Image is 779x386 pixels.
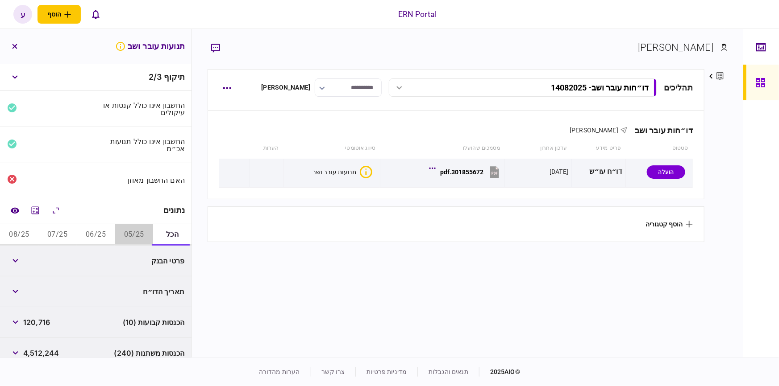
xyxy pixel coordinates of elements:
[431,162,501,182] button: 301855672.pdf
[626,138,693,159] th: סטטוס
[572,138,626,159] th: פריט מידע
[13,5,32,24] button: ע
[48,202,64,218] button: הרחב\כווץ הכל
[115,41,126,52] svg: איכות לא מספקת
[100,257,185,264] div: פרטי הבנק
[164,72,185,82] span: תיקוף
[638,40,713,55] div: [PERSON_NAME]
[440,168,483,176] div: 301855672.pdf
[261,83,310,92] div: [PERSON_NAME]
[86,5,105,24] button: פתח רשימת התראות
[250,138,283,159] th: הערות
[664,82,693,94] div: תהליכים
[570,127,618,134] span: [PERSON_NAME]
[389,78,657,97] button: דו״חות עובר ושב- 14082025
[115,224,153,246] button: 05/25
[312,168,356,176] div: תנועות עובר ושב
[27,202,43,218] button: מחשבון
[575,162,622,182] div: דו״ח עו״ש
[367,368,407,375] a: מדיניות פרטיות
[115,41,185,52] h3: תנועות עובר ושב
[380,138,505,159] th: מסמכים שהועלו
[505,138,572,159] th: עדכון אחרון
[100,102,185,116] div: החשבון אינו כולל קנסות או עיקולים
[312,166,372,178] button: איכות לא מספקתתנועות עובר ושב
[114,348,184,358] span: הכנסות משתנות (240)
[646,221,693,228] button: הוסף קטגוריה
[628,126,693,135] div: דו״חות עובר ושב
[7,202,23,218] a: השוואה למסמך
[38,224,77,246] button: 07/25
[77,224,115,246] button: 06/25
[429,368,468,375] a: תנאים והגבלות
[322,368,345,375] a: צרו קשר
[398,8,437,20] div: ERN Portal
[23,348,59,358] span: 4,512,244
[551,83,649,92] div: דו״חות עובר ושב - 14082025
[259,368,300,375] a: הערות מהדורה
[550,167,568,176] div: [DATE]
[360,166,372,178] div: איכות לא מספקת
[37,5,81,24] button: פתח תפריט להוספת לקוח
[100,177,185,184] div: האם החשבון מאוזן
[100,138,185,152] div: החשבון אינו כולל תנועות אכ״מ
[153,224,192,246] button: הכל
[149,72,162,82] span: 2 / 3
[163,206,185,215] div: נתונים
[647,165,685,179] div: הועלה
[283,138,380,159] th: סיווג אוטומטי
[23,317,50,328] span: 120,716
[100,288,185,295] div: תאריך הדו״ח
[479,367,520,377] div: © 2025 AIO
[123,317,184,328] span: הכנסות קבועות (10)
